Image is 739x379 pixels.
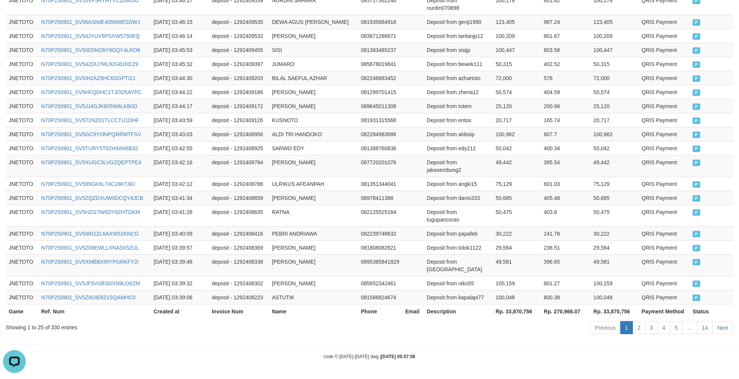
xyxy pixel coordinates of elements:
td: [DATE] 03:44:17 [151,99,209,113]
a: 14 [697,321,713,334]
td: 123,405 [591,15,639,29]
a: Next [712,321,733,334]
a: N70P250901_SV542DU7ML92G61KEZ9 [41,61,138,67]
td: 089645011308 [358,99,402,113]
td: 20,717 [493,113,541,127]
td: deposit - 1292408956 [209,127,269,141]
td: 49,442 [591,155,639,177]
span: PAID [693,118,700,124]
td: 100,209 [591,29,639,43]
span: PAID [693,281,700,287]
td: 601.03 [541,177,591,191]
span: PAID [693,295,700,301]
td: [PERSON_NAME] [269,241,358,255]
td: 087720201076 [358,155,402,177]
td: 0895365841829 [358,255,402,276]
td: 49,442 [493,155,541,177]
a: N70P250901_SV50D5M26Y9OQY4LRO6 [41,47,141,53]
td: ASTUTIK [269,290,358,304]
td: [DATE] 03:40:09 [151,226,209,241]
td: JNETOTO [6,43,38,57]
td: [PERSON_NAME] [269,255,358,276]
a: N70P250901_SV5T2NZ01TLCCTU1DHF [41,117,139,123]
td: deposit - 1292408925 [209,141,269,155]
td: [DATE] 03:39:57 [151,241,209,255]
a: N70P250901_SV5XMBBXIRYPGRKFY2I [41,259,139,265]
td: Deposit from kapalapi77 [424,290,493,304]
td: 800.38 [541,290,591,304]
td: Deposit from jakasembung2 [424,155,493,177]
a: N70P250901_SV5HZI27W6DY9ZHTDKM [41,209,140,215]
td: 100,159 [493,276,541,290]
td: Deposit from edy212 [424,141,493,155]
td: Deposit from tantanjp12 [424,29,493,43]
td: JNETOTO [6,205,38,226]
a: N70P250901_SV5JF5VVBSDXN9LO6ZM [41,280,140,286]
td: Deposit from entos [424,113,493,127]
td: 75,129 [591,177,639,191]
td: 20,717 [591,113,639,127]
td: BILAL SAEFUL AZHAR [269,71,358,85]
td: RATNA [269,205,358,226]
td: [PERSON_NAME] [269,276,358,290]
td: deposit - 1292408223 [209,290,269,304]
td: 50,685 [493,191,541,205]
td: deposit - 1292408784 [209,155,269,177]
td: [DATE] 03:42:12 [151,177,209,191]
td: QRIS Payment [639,71,690,85]
span: PAID [693,132,700,138]
td: JNETOTO [6,113,38,127]
td: 100,962 [493,127,541,141]
td: 404.59 [541,85,591,99]
td: ULRIKUS AFEANPAH [269,177,358,191]
td: deposit - 1292408338 [209,255,269,276]
td: 25,120 [493,99,541,113]
td: JNETOTO [6,85,38,99]
td: [DATE] 03:44:22 [151,85,209,99]
td: [DATE] 03:39:32 [151,276,209,290]
td: 082125525164 [358,205,402,226]
td: JNETOTO [6,99,38,113]
td: 081586824674 [358,290,402,304]
td: QRIS Payment [639,226,690,241]
td: JNETOTO [6,127,38,141]
td: JNETOTO [6,177,38,191]
td: Deposit from [GEOGRAPHIC_DATA] [424,255,493,276]
td: Deposit from aldisiip [424,127,493,141]
th: Created at [151,304,209,318]
td: QRIS Payment [639,57,690,71]
td: deposit - 1292409397 [209,57,269,71]
td: deposit - 1292408302 [209,276,269,290]
a: N70P250901_SV5TURY5T62H9AN6B32 [41,145,138,151]
td: QRIS Payment [639,290,690,304]
td: JNETOTO [6,226,38,241]
td: 72,000 [591,71,639,85]
td: JNETOTO [6,276,38,290]
td: QRIS Payment [639,177,690,191]
td: 30,222 [493,226,541,241]
td: QRIS Payment [639,15,690,29]
td: [DATE] 03:46:14 [151,29,209,43]
td: 50,685 [591,191,639,205]
td: 081351344041 [358,177,402,191]
td: [PERSON_NAME] [269,99,358,113]
td: 75,129 [493,177,541,191]
td: [DATE] 03:43:59 [151,113,209,127]
th: Rp. 33,870,756 [493,304,541,318]
td: QRIS Payment [639,255,690,276]
td: 395.54 [541,155,591,177]
th: Description [424,304,493,318]
td: deposit - 1292408659 [209,191,269,205]
td: 081931315568 [358,113,402,127]
td: deposit - 1292408416 [209,226,269,241]
td: [DATE] 03:39:06 [151,290,209,304]
td: deposit - 1292409532 [209,29,269,43]
td: 165.74 [541,113,591,127]
a: N70P250901_SV56ASIME4056WESDWJ [41,19,140,25]
span: PAID [693,245,700,252]
td: QRIS Payment [639,99,690,113]
td: 400.34 [541,141,591,155]
td: Deposit from angki15 [424,177,493,191]
td: JUMARO [269,57,358,71]
td: QRIS Payment [639,276,690,290]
